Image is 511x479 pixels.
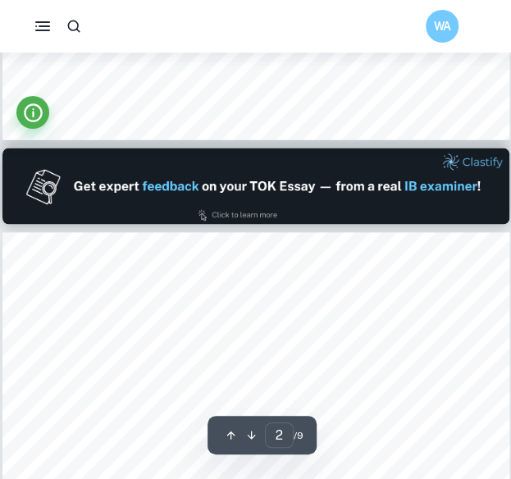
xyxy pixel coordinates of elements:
[294,428,303,443] span: / 9
[2,148,509,224] img: Ad
[433,17,452,35] h6: WA
[426,10,459,43] button: WA
[16,96,49,129] button: Info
